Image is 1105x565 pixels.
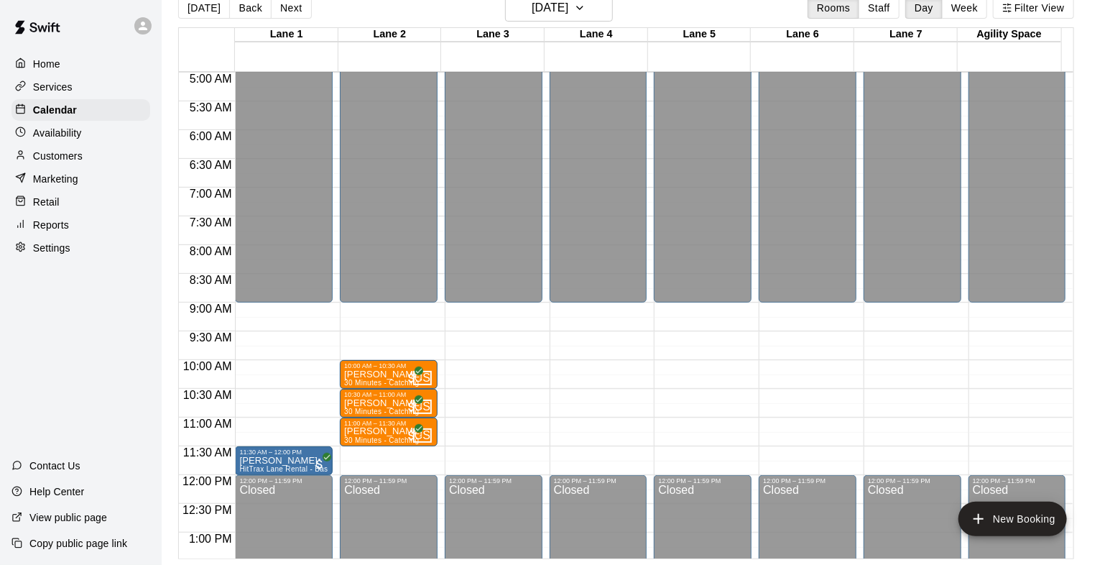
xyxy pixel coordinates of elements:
[413,371,432,385] div: Cayden Sparks
[340,389,438,418] div: 10:30 AM – 11:00 AM: Cora Wiley
[419,371,432,385] span: Cayden Sparks
[186,101,236,114] span: 5:30 AM
[854,28,958,42] div: Lane 7
[344,391,433,398] div: 10:30 AM – 11:00 AM
[235,28,338,42] div: Lane 1
[186,130,236,142] span: 6:00 AM
[186,159,236,171] span: 6:30 AM
[344,436,419,444] span: 30 Minutes - Catching
[344,477,433,484] div: 12:00 PM – 11:59 PM
[449,477,538,484] div: 12:00 PM – 11:59 PM
[29,536,127,551] p: Copy public page link
[313,457,327,472] span: All customers have paid
[185,533,236,545] span: 1:00 PM
[554,477,643,484] div: 12:00 PM – 11:59 PM
[413,428,432,443] div: Cayden Sparks
[958,502,1067,536] button: add
[419,428,432,443] span: Cayden Sparks
[239,465,382,473] span: HitTrax Lane Rental - Baseball or Softball
[419,400,432,414] span: Cayden Sparks
[33,57,60,71] p: Home
[545,28,648,42] div: Lane 4
[338,28,442,42] div: Lane 2
[179,475,235,487] span: 12:00 PM
[33,172,78,186] p: Marketing
[239,449,328,456] div: 11:30 AM – 12:00 PM
[340,418,438,446] div: 11:00 AM – 11:30 AM: Calla Lucci
[413,400,432,414] div: Cayden Sparks
[180,446,236,459] span: 11:30 AM
[404,428,419,443] span: All customers have paid
[186,245,236,257] span: 8:00 AM
[33,80,73,94] p: Services
[33,241,70,255] p: Settings
[415,400,430,413] span: CS
[33,103,77,117] p: Calendar
[33,126,82,140] p: Availability
[648,28,752,42] div: Lane 5
[763,477,852,484] div: 12:00 PM – 11:59 PM
[29,459,80,473] p: Contact Us
[180,360,236,372] span: 10:00 AM
[29,510,107,525] p: View public page
[404,371,419,385] span: All customers have paid
[186,216,236,229] span: 7:30 AM
[179,504,235,516] span: 12:30 PM
[186,331,236,344] span: 9:30 AM
[186,274,236,286] span: 8:30 AM
[235,446,333,475] div: 11:30 AM – 12:00 PM: Harper Stavish
[180,389,236,401] span: 10:30 AM
[33,149,83,163] p: Customers
[344,362,433,369] div: 10:00 AM – 10:30 AM
[415,429,430,441] span: CS
[180,418,236,430] span: 11:00 AM
[239,477,328,484] div: 12:00 PM – 11:59 PM
[415,372,430,384] span: CS
[29,484,84,499] p: Help Center
[868,477,957,484] div: 12:00 PM – 11:59 PM
[751,28,854,42] div: Lane 6
[404,400,419,414] span: All customers have paid
[658,477,747,484] div: 12:00 PM – 11:59 PM
[33,218,69,232] p: Reports
[186,303,236,315] span: 9:00 AM
[340,360,438,389] div: 10:00 AM – 10:30 AM: Cora Wiley
[344,379,419,387] span: 30 Minutes - Catching
[973,477,1062,484] div: 12:00 PM – 11:59 PM
[344,420,433,427] div: 11:00 AM – 11:30 AM
[33,195,60,209] p: Retail
[186,73,236,85] span: 5:00 AM
[958,28,1061,42] div: Agility Space
[441,28,545,42] div: Lane 3
[344,408,419,415] span: 30 Minutes - Catching
[186,188,236,200] span: 7:00 AM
